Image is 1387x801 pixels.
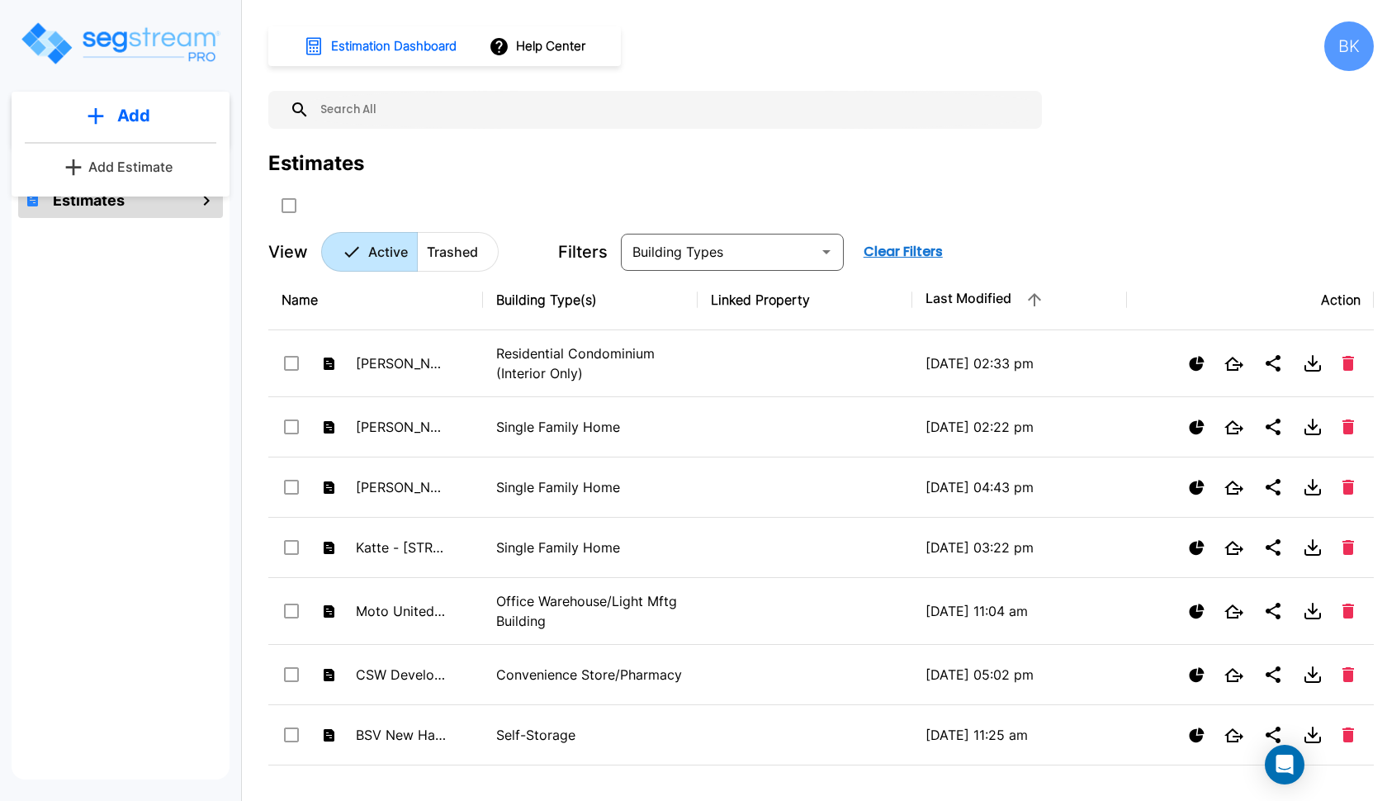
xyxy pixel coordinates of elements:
p: CSW Development - CSV [356,665,447,685]
div: Name [282,290,470,310]
button: Delete [1336,661,1361,689]
p: Single Family Home [496,477,684,497]
p: Single Family Home [496,417,684,437]
button: Download [1296,531,1329,564]
p: [PERSON_NAME] - 758 E 125 N [356,477,447,497]
button: Active [321,232,418,272]
button: Show Ranges [1182,473,1211,502]
button: Share [1257,531,1290,564]
button: Share [1257,718,1290,751]
p: [DATE] 04:43 pm [925,477,1114,497]
button: Delete [1336,597,1361,625]
button: Show Ranges [1182,597,1211,626]
input: Building Types [626,240,812,263]
button: Trashed [417,232,499,272]
p: [DATE] 11:25 am [925,725,1114,745]
button: Share [1257,658,1290,691]
button: Download [1296,658,1329,691]
button: Open New Tab [1218,474,1250,501]
p: Residential Condominium (Interior Only) [496,344,684,383]
p: [DATE] 02:22 pm [925,417,1114,437]
button: Show Ranges [1182,413,1211,442]
p: Katte - [STREET_ADDRESS] [356,538,447,557]
div: Platform [321,232,499,272]
button: Open New Tab [1218,350,1250,377]
div: Estimates [268,149,364,178]
button: Share [1257,347,1290,380]
button: Add Estimate [59,150,182,183]
p: Convenience Store/Pharmacy [496,665,684,685]
th: Linked Property [698,270,912,330]
button: Open New Tab [1218,598,1250,625]
input: Search All [310,91,1034,129]
button: Download [1296,471,1329,504]
th: Action [1127,270,1374,330]
button: Delete [1336,349,1361,377]
button: SelectAll [272,189,305,222]
button: Download [1296,718,1329,751]
p: BSV New Harmony - [STREET_ADDRESS] [356,725,447,745]
th: Last Modified [912,270,1127,330]
button: Open New Tab [1218,534,1250,562]
p: [DATE] 05:02 pm [925,665,1114,685]
button: Show Ranges [1182,349,1211,378]
button: Clear Filters [857,235,949,268]
button: Help Center [485,31,592,62]
button: Show Ranges [1182,721,1211,750]
button: Share [1257,471,1290,504]
p: Add [117,103,150,128]
p: [PERSON_NAME] - 1540 S 400 W [356,353,447,373]
button: Download [1296,410,1329,443]
p: [DATE] 03:22 pm [925,538,1114,557]
p: View [268,239,308,264]
button: Share [1257,595,1290,628]
p: Self-Storage [496,725,684,745]
p: Single Family Home [496,538,684,557]
button: Delete [1336,473,1361,501]
div: BK [1324,21,1374,71]
p: Trashed [427,242,478,262]
button: Delete [1336,413,1361,441]
p: [DATE] 02:33 pm [925,353,1114,373]
p: Active [368,242,408,262]
p: Moto United STG - [STREET_ADDRESS] [356,601,447,621]
div: Open Intercom Messenger [1265,745,1304,784]
button: Download [1296,595,1329,628]
h1: Estimation Dashboard [331,37,457,56]
button: Open New Tab [1218,414,1250,441]
button: Download [1296,347,1329,380]
img: Logo [19,20,221,67]
button: Open [815,240,838,263]
button: Share [1257,410,1290,443]
button: Show Ranges [1182,661,1211,690]
h1: Estimates [53,189,125,211]
button: Estimation Dashboard [297,29,466,64]
button: Open New Tab [1218,722,1250,749]
p: Add Estimate [88,157,173,177]
p: Office Warehouse/Light Mftg Building [496,591,684,631]
button: Show Ranges [1182,533,1211,562]
p: [DATE] 11:04 am [925,601,1114,621]
button: Add [12,92,230,140]
p: [PERSON_NAME] - 1792 E Glenbrook Cir [356,417,447,437]
th: Building Type(s) [483,270,698,330]
button: Delete [1336,721,1361,749]
button: Open New Tab [1218,661,1250,689]
button: Delete [1336,533,1361,562]
p: Filters [558,239,608,264]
